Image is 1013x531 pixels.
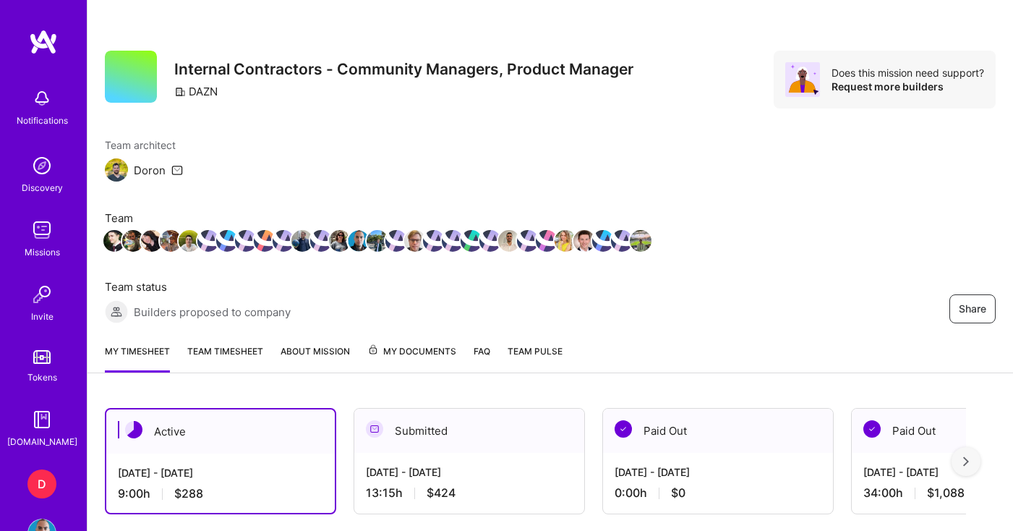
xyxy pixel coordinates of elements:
img: Team Member Avatar [498,230,520,252]
img: Builders proposed to company [105,300,128,323]
img: Team Member Avatar [160,230,181,252]
a: Team Member Avatar [500,229,518,253]
div: Tokens [27,370,57,385]
img: Team Member Avatar [404,230,426,252]
a: Team Member Avatar [575,229,594,253]
div: Submitted [354,409,584,453]
div: [DATE] - [DATE] [366,464,573,480]
div: [DOMAIN_NAME] [7,434,77,449]
span: Team status [105,279,291,294]
a: Team Member Avatar [518,229,537,253]
a: Team Member Avatar [161,229,180,253]
span: $424 [427,485,456,501]
img: Team Member Avatar [555,230,576,252]
a: My Documents [367,344,456,373]
a: Team Member Avatar [631,229,650,253]
img: right [963,456,969,467]
img: Avatar [785,62,820,97]
a: Team Member Avatar [142,229,161,253]
img: Submitted [366,420,383,438]
a: Team Member Avatar [218,229,236,253]
img: discovery [27,151,56,180]
div: DAZN [174,84,218,99]
div: [DATE] - [DATE] [118,465,323,480]
img: Invite [27,280,56,309]
a: Team Member Avatar [406,229,424,253]
a: Team Member Avatar [330,229,349,253]
div: Does this mission need support? [832,66,984,80]
a: Team timesheet [187,344,263,373]
span: Builders proposed to company [134,305,291,320]
a: Team Member Avatar [537,229,556,253]
img: logo [29,29,58,55]
a: Team Member Avatar [594,229,612,253]
img: Team Architect [105,158,128,182]
img: Team Member Avatar [442,230,463,252]
a: My timesheet [105,344,170,373]
img: Team Member Avatar [197,230,219,252]
img: Team Member Avatar [216,230,238,252]
a: Team Member Avatar [124,229,142,253]
img: Team Member Avatar [536,230,557,252]
a: Team Member Avatar [105,229,124,253]
a: Team Member Avatar [612,229,631,253]
i: icon Mail [171,164,183,176]
span: $1,088 [927,485,965,501]
div: Request more builders [832,80,984,93]
a: Team Member Avatar [368,229,387,253]
img: Team Member Avatar [254,230,275,252]
img: Team Member Avatar [630,230,651,252]
a: Team Member Avatar [424,229,443,253]
img: Team Member Avatar [273,230,294,252]
img: Paid Out [863,420,881,438]
span: Share [959,302,986,316]
img: bell [27,84,56,113]
span: Team architect [105,137,183,153]
img: Team Member Avatar [291,230,313,252]
img: Active [125,421,142,438]
a: Team Member Avatar [199,229,218,253]
a: D [24,470,60,498]
a: Team Member Avatar [274,229,293,253]
a: Team Member Avatar [293,229,312,253]
div: Notifications [17,113,68,128]
img: Team Member Avatar [461,230,482,252]
img: Team Member Avatar [179,230,200,252]
div: Missions [25,245,60,260]
img: Team Member Avatar [122,230,144,252]
span: $288 [174,486,203,501]
img: Team Member Avatar [517,230,539,252]
img: Team Member Avatar [573,230,595,252]
div: Discovery [22,180,63,195]
img: Team Member Avatar [479,230,501,252]
img: Team Member Avatar [310,230,332,252]
img: teamwork [27,216,56,245]
div: Paid Out [603,409,833,453]
img: Team Member Avatar [423,230,445,252]
img: Team Member Avatar [141,230,163,252]
img: tokens [33,350,51,364]
img: Team Member Avatar [385,230,407,252]
a: About Mission [281,344,350,373]
a: FAQ [474,344,490,373]
div: [DATE] - [DATE] [615,464,821,480]
a: Team Member Avatar [312,229,330,253]
a: Team Member Avatar [349,229,368,253]
img: guide book [27,405,56,434]
a: Team Member Avatar [255,229,274,253]
span: My Documents [367,344,456,360]
div: D [27,470,56,498]
div: Active [106,409,335,454]
img: Team Member Avatar [611,230,633,252]
img: Team Member Avatar [329,230,351,252]
img: Team Member Avatar [592,230,614,252]
a: Team Member Avatar [236,229,255,253]
a: Team Member Avatar [462,229,481,253]
a: Team Member Avatar [556,229,575,253]
a: Team Member Avatar [481,229,500,253]
i: icon CompanyGray [174,86,186,98]
div: Invite [31,309,54,324]
img: Team Member Avatar [348,230,369,252]
div: 13:15 h [366,485,573,501]
div: 9:00 h [118,486,323,501]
